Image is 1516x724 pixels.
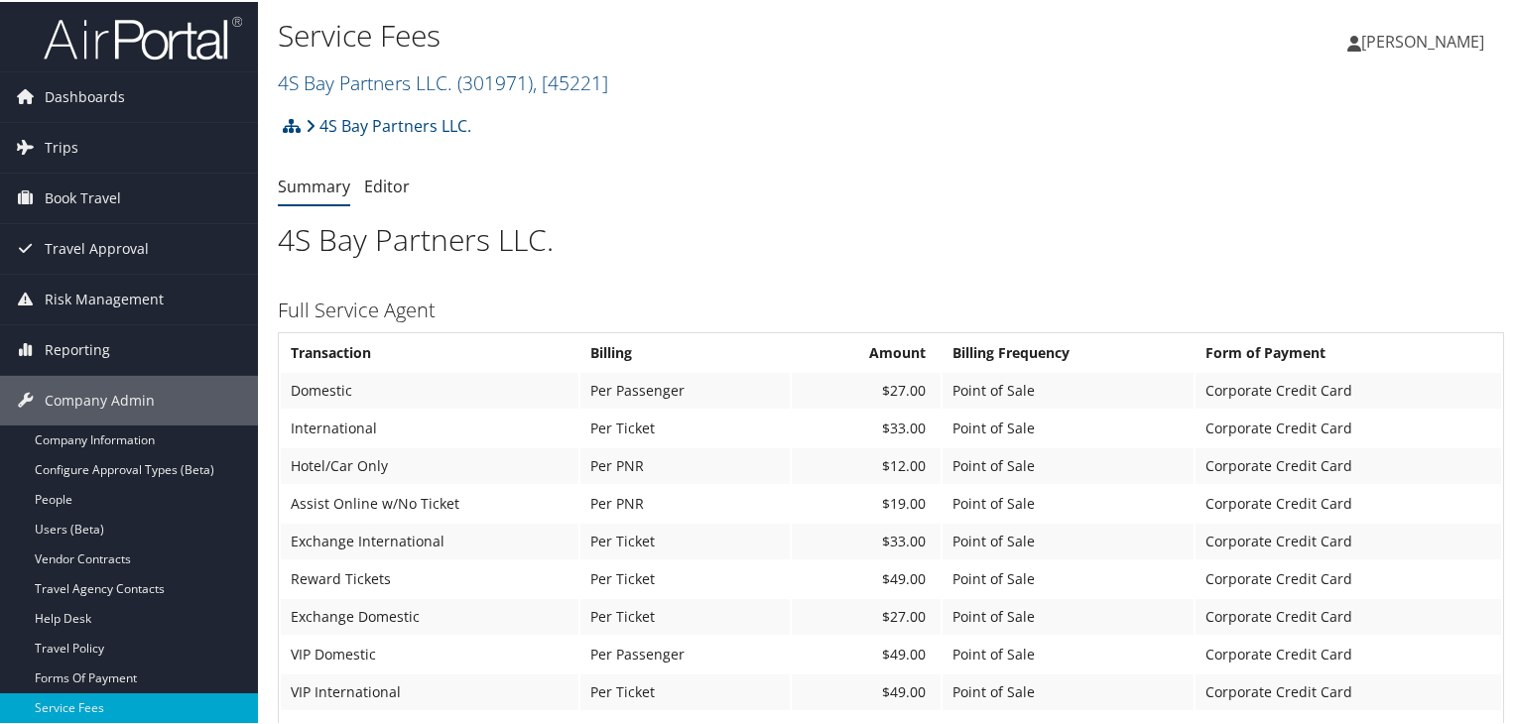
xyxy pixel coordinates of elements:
[943,672,1194,708] td: Point of Sale
[1361,29,1484,51] span: [PERSON_NAME]
[943,446,1194,482] td: Point of Sale
[278,174,350,195] a: Summary
[457,67,533,94] span: ( 301971 )
[1196,484,1501,520] td: Corporate Credit Card
[364,174,410,195] a: Editor
[281,672,578,708] td: VIP International
[580,484,790,520] td: Per PNR
[306,104,471,144] a: 4S Bay Partners LLC.
[792,333,941,369] th: Amount
[943,409,1194,444] td: Point of Sale
[281,371,578,407] td: Domestic
[45,121,78,171] span: Trips
[281,446,578,482] td: Hotel/Car Only
[1347,10,1504,69] a: [PERSON_NAME]
[792,371,941,407] td: $27.00
[1196,333,1501,369] th: Form of Payment
[1196,635,1501,670] td: Corporate Credit Card
[1196,559,1501,595] td: Corporate Credit Card
[281,409,578,444] td: International
[580,597,790,633] td: Per Ticket
[580,333,790,369] th: Billing
[1196,672,1501,708] td: Corporate Credit Card
[1196,446,1501,482] td: Corporate Credit Card
[943,484,1194,520] td: Point of Sale
[278,67,608,94] a: 4S Bay Partners LLC.
[792,559,941,595] td: $49.00
[45,374,155,423] span: Company Admin
[44,13,242,60] img: airportal-logo.png
[580,446,790,482] td: Per PNR
[943,635,1194,670] td: Point of Sale
[580,522,790,557] td: Per Ticket
[278,295,1504,322] h3: Full Service Agent
[943,333,1194,369] th: Billing Frequency
[580,371,790,407] td: Per Passenger
[580,559,790,595] td: Per Ticket
[281,333,578,369] th: Transaction
[45,273,164,322] span: Risk Management
[1196,409,1501,444] td: Corporate Credit Card
[45,70,125,120] span: Dashboards
[45,172,121,221] span: Book Travel
[1196,371,1501,407] td: Corporate Credit Card
[943,522,1194,557] td: Point of Sale
[281,559,578,595] td: Reward Tickets
[792,446,941,482] td: $12.00
[278,13,1095,55] h1: Service Fees
[943,559,1194,595] td: Point of Sale
[580,409,790,444] td: Per Ticket
[533,67,608,94] span: , [ 45221 ]
[943,371,1194,407] td: Point of Sale
[580,635,790,670] td: Per Passenger
[792,672,941,708] td: $49.00
[281,635,578,670] td: VIP Domestic
[792,597,941,633] td: $27.00
[943,597,1194,633] td: Point of Sale
[792,522,941,557] td: $33.00
[281,522,578,557] td: Exchange International
[792,484,941,520] td: $19.00
[792,409,941,444] td: $33.00
[281,597,578,633] td: Exchange Domestic
[278,217,1504,259] h1: 4S Bay Partners LLC.
[792,635,941,670] td: $49.00
[281,484,578,520] td: Assist Online w/No Ticket
[1196,522,1501,557] td: Corporate Credit Card
[45,222,149,272] span: Travel Approval
[580,672,790,708] td: Per Ticket
[45,323,110,373] span: Reporting
[1196,597,1501,633] td: Corporate Credit Card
